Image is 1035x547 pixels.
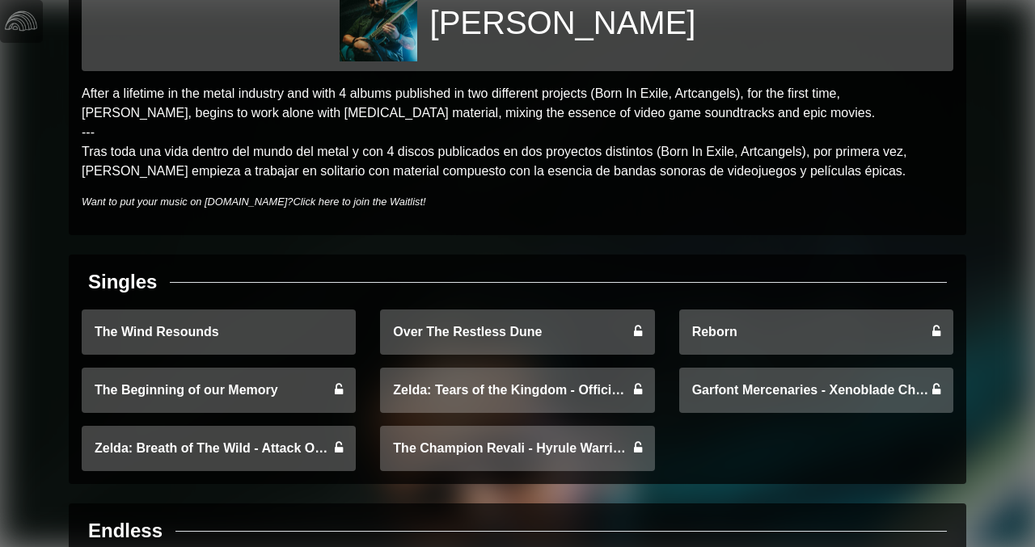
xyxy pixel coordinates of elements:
div: Singles [88,267,157,297]
a: The Champion Revali - Hyrule Warriors: Age of Calamity [380,426,654,471]
a: Zelda: Breath of The Wild - Attack On Vah Ruta [82,426,356,471]
div: Endless [88,516,163,545]
a: Garfont Mercenaries - Xenoblade Chronicles 2 [679,368,953,413]
a: Zelda: Tears of the Kingdom - Official Trailer #3 [380,368,654,413]
img: logo-white-4c48a5e4bebecaebe01ca5a9d34031cfd3d4ef9ae749242e8c4bf12ef99f53e8.png [5,5,37,37]
a: Click here to join the Waitlist! [293,196,425,208]
a: Reborn [679,309,953,355]
a: The Beginning of our Memory [82,368,356,413]
a: The Wind Resounds [82,309,356,355]
i: Want to put your music on [DOMAIN_NAME]? [82,196,426,208]
a: Over The Restless Dune [380,309,654,355]
p: After a lifetime in the metal industry and with 4 albums published in two different projects (Bor... [82,84,953,181]
h1: [PERSON_NAME] [430,3,696,42]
